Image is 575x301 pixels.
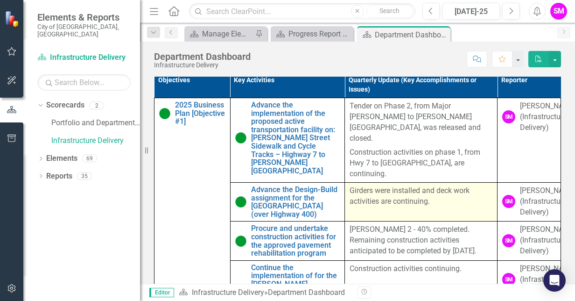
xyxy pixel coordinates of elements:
p: Construction activities continuing. [350,264,492,274]
a: Progress Report Dashboard [273,28,351,40]
div: 2 [89,101,104,109]
img: Proceeding as Anticipated [235,132,246,143]
td: Double-Click to Edit [345,183,498,222]
div: 69 [82,155,97,163]
td: Double-Click to Edit Right Click for Context Menu [230,183,344,222]
button: Search [366,5,413,18]
td: Double-Click to Edit [345,222,498,260]
a: Infrastructure Delivery [37,52,131,63]
div: Open Intercom Messenger [543,269,566,292]
input: Search ClearPoint... [189,3,415,20]
span: Editor [149,288,174,297]
img: Proceeding as Anticipated [159,108,170,119]
button: SM [550,3,567,20]
div: Manage Elements [202,28,253,40]
td: Double-Click to Edit Right Click for Context Menu [230,222,344,260]
a: Procure and undertake construction activities for the approved pavement rehabilitation program [251,224,340,257]
a: Reports [46,171,72,182]
div: Infrastructure Delivery [154,62,251,69]
a: 2025 Business Plan [Objective #1] [175,101,225,126]
p: Construction activities on phase 1, from Hwy 7 to [GEOGRAPHIC_DATA], are continuing. [350,145,492,179]
td: Double-Click to Edit [345,98,498,183]
div: Progress Report Dashboard [288,28,351,40]
a: Portfolio and Department Scorecards [51,118,140,129]
a: Infrastructure Delivery [192,288,264,297]
p: Girders were installed and deck work activities are continuing. [350,186,492,207]
p: [PERSON_NAME] 2 - 40% completed. Remaining construction activities anticipated to be completed by... [350,224,492,257]
input: Search Below... [37,74,131,91]
span: Elements & Reports [37,12,131,23]
a: Manage Elements [187,28,253,40]
span: Search [379,7,400,14]
a: Infrastructure Delivery [51,136,140,146]
button: [DATE]-25 [442,3,500,20]
div: Department Dashboard [268,288,345,297]
div: SM [502,110,515,123]
img: Proceeding as Anticipated [235,236,246,247]
div: 35 [77,172,92,180]
a: Advance the Design-Build assignment for the [GEOGRAPHIC_DATA] (over Highway 400) [251,186,340,218]
div: SM [502,234,515,247]
div: Department Dashboard [375,29,448,41]
td: Double-Click to Edit [498,222,561,260]
td: Double-Click to Edit Right Click for Context Menu [230,98,344,183]
div: SM [502,273,515,286]
a: Scorecards [46,100,84,111]
div: [DATE]-25 [446,6,497,17]
small: City of [GEOGRAPHIC_DATA], [GEOGRAPHIC_DATA] [37,23,131,38]
a: Elements [46,153,77,164]
div: Department Dashboard [154,51,251,62]
div: » [179,287,351,298]
a: Advance the implementation of the proposed active transportation facility on: [PERSON_NAME] Stree... [251,101,340,175]
img: ClearPoint Strategy [5,11,21,27]
td: Double-Click to Edit [498,183,561,222]
div: SM [502,195,515,208]
img: Proceeding as Anticipated [235,196,246,208]
td: Double-Click to Edit [498,98,561,183]
p: Tender on Phase 2, from Major [PERSON_NAME] to [PERSON_NAME][GEOGRAPHIC_DATA], was released and c... [350,101,492,145]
